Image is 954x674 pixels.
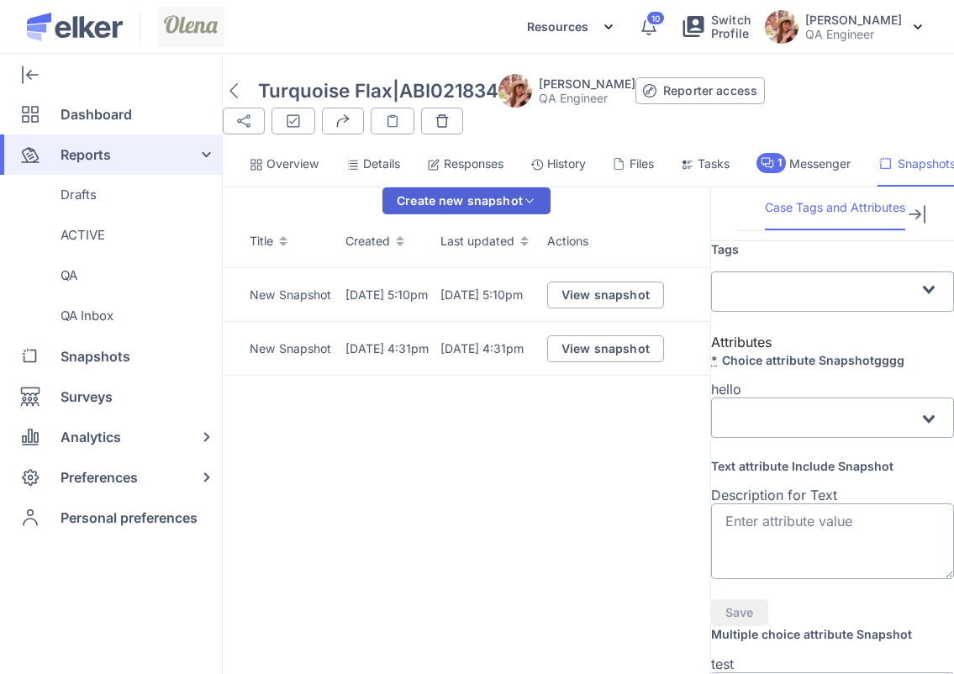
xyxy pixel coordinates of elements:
[440,287,523,303] span: [DATE] 5:10pm
[711,626,954,642] label: Multiple choice attribute Snapshot
[61,255,77,296] span: QA
[765,199,905,216] span: Case Tags and Attributes
[711,241,954,257] label: Tags
[630,155,654,172] span: Files
[393,79,399,102] span: |
[539,91,635,105] p: QA Engineer
[635,77,765,104] button: Reporter access
[805,13,902,27] h5: Olena Berdnyk
[382,187,551,214] button: Create new snapshot
[250,287,331,303] span: New Snapshot
[539,76,635,91] h5: Olena Berdnyk
[61,457,138,498] span: Preferences
[397,195,523,207] div: Create new snapshot
[345,287,428,303] span: [DATE] 5:10pm
[711,352,718,366] abbr: Required
[711,271,954,312] div: Search for option
[727,409,919,429] input: Search for option
[440,340,524,357] span: [DATE] 4:31pm
[61,336,130,376] span: Snapshots
[914,24,922,29] img: svg%3e
[399,79,498,102] span: ABI021834
[363,155,400,172] span: Details
[498,74,532,108] img: avatar
[385,113,400,129] img: notes
[711,656,954,672] p: test
[157,7,224,47] img: Screenshot_2024-07-24_at_11%282%29.53.03.png
[27,13,123,41] img: Elker
[547,282,664,308] a: View snapshot
[61,296,113,336] span: QA Inbox
[61,175,97,215] span: Drafts
[61,376,113,417] span: Surveys
[547,155,586,172] span: History
[727,279,919,299] input: Search for option
[711,382,954,398] p: hello
[602,20,615,34] img: svg%3e
[237,114,250,128] img: svg%3e
[336,114,350,128] img: export
[711,332,954,352] div: Attributes
[266,155,319,172] span: Overview
[527,10,615,44] div: Resources
[444,155,503,172] span: Responses
[663,85,757,97] span: Reporter access
[435,114,449,128] img: svg%3e
[61,94,132,134] span: Dashboard
[440,233,547,250] div: Last updated
[711,13,751,40] span: Switch Profile
[345,233,440,250] div: Created
[765,10,799,44] img: avatar
[805,27,902,41] p: QA Engineer
[547,233,683,250] div: Actions
[777,156,782,170] span: 1
[711,487,954,503] p: Description for Text
[345,340,429,357] span: [DATE] 4:31pm
[711,398,954,438] div: Search for option
[547,335,664,362] a: View snapshot
[250,340,331,357] span: New Snapshot
[250,233,345,250] div: Title
[711,352,954,368] label: Choice attribute Snapshotgggg
[61,134,111,175] span: Reports
[61,215,105,255] span: ACTIVE
[61,498,198,538] span: Personal preferences
[651,14,660,23] span: 10
[711,458,954,474] label: Text attribute Include Snapshot
[698,155,730,172] span: Tasks
[61,417,121,457] span: Analytics
[789,155,851,172] span: Messenger
[258,79,393,102] span: Turquoise Flax
[223,187,710,214] button: Create new snapshot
